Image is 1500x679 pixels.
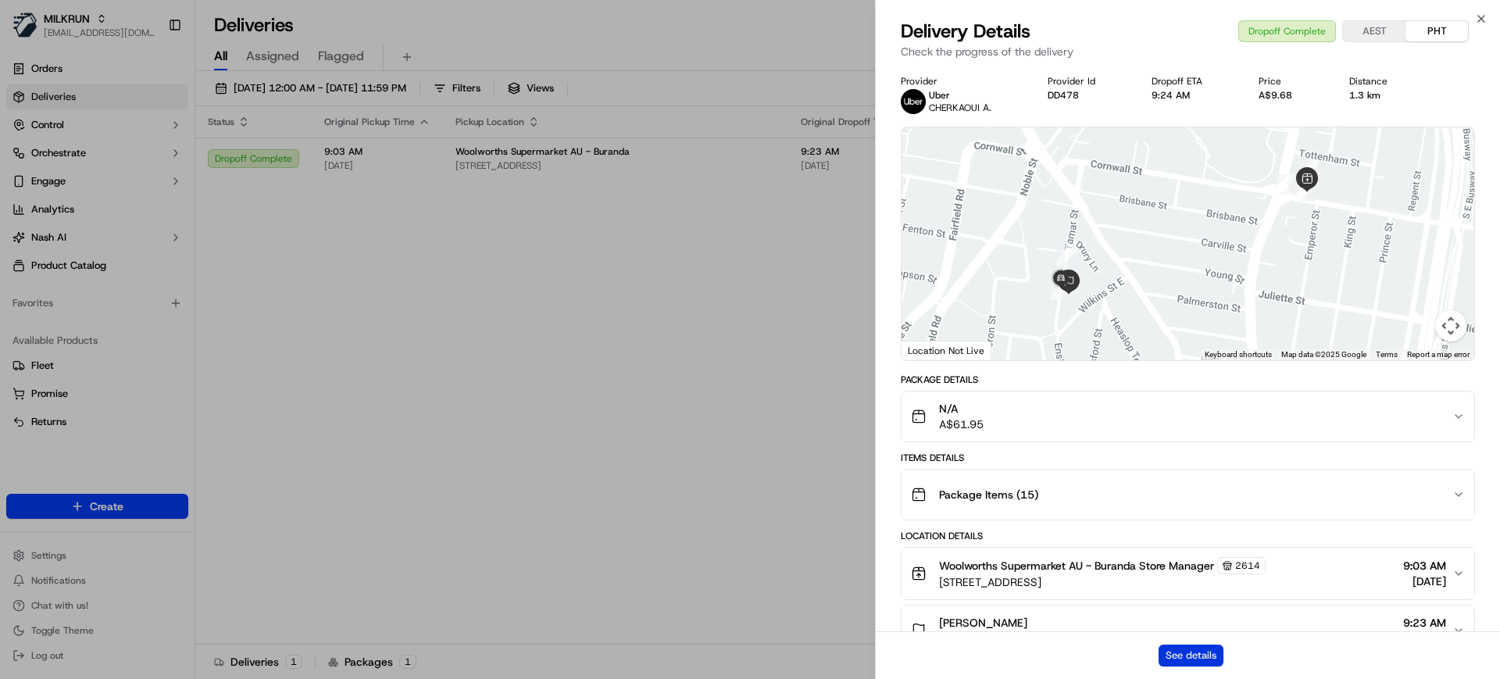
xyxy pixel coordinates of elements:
[1349,89,1419,102] div: 1.3 km
[1274,174,1295,195] div: 6
[1403,574,1446,589] span: [DATE]
[902,341,991,360] div: Location Not Live
[939,631,1130,646] span: [STREET_ADDRESS][PERSON_NAME]
[1048,75,1127,88] div: Provider Id
[939,487,1038,502] span: Package Items ( 15 )
[902,606,1474,656] button: [PERSON_NAME][STREET_ADDRESS][PERSON_NAME]9:23 AM[DATE]
[1159,645,1223,666] button: See details
[905,340,957,360] img: Google
[1152,89,1234,102] div: 9:24 AM
[1259,89,1323,102] div: A$9.68
[901,530,1475,542] div: Location Details
[905,340,957,360] a: Open this area in Google Maps (opens a new window)
[1376,350,1398,359] a: Terms (opens in new tab)
[901,44,1475,59] p: Check the progress of the delivery
[939,416,984,432] span: A$61.95
[1056,245,1077,266] div: 7
[1403,631,1446,646] span: [DATE]
[929,102,991,114] span: CHERKAOUI A.
[1298,160,1318,180] div: 5
[901,89,926,114] img: uber-new-logo.jpeg
[901,373,1475,386] div: Package Details
[939,615,1027,631] span: [PERSON_NAME]
[902,548,1474,599] button: Woolworths Supermarket AU - Buranda Store Manager2614[STREET_ADDRESS]9:03 AM[DATE]
[939,574,1266,590] span: [STREET_ADDRESS]
[1205,349,1272,360] button: Keyboard shortcuts
[1281,350,1366,359] span: Map data ©2025 Google
[1235,559,1260,572] span: 2614
[939,558,1214,574] span: Woolworths Supermarket AU - Buranda Store Manager
[1152,75,1234,88] div: Dropoff ETA
[902,470,1474,520] button: Package Items (15)
[1259,75,1323,88] div: Price
[1343,21,1405,41] button: AEST
[902,391,1474,441] button: N/AA$61.95
[1349,75,1419,88] div: Distance
[1407,350,1470,359] a: Report a map error
[939,401,984,416] span: N/A
[901,452,1475,464] div: Items Details
[1405,21,1468,41] button: PHT
[1048,89,1079,102] button: DD478
[1403,615,1446,631] span: 9:23 AM
[929,89,991,102] p: Uber
[901,75,1023,88] div: Provider
[1435,310,1466,341] button: Map camera controls
[901,19,1030,44] span: Delivery Details
[1403,558,1446,574] span: 9:03 AM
